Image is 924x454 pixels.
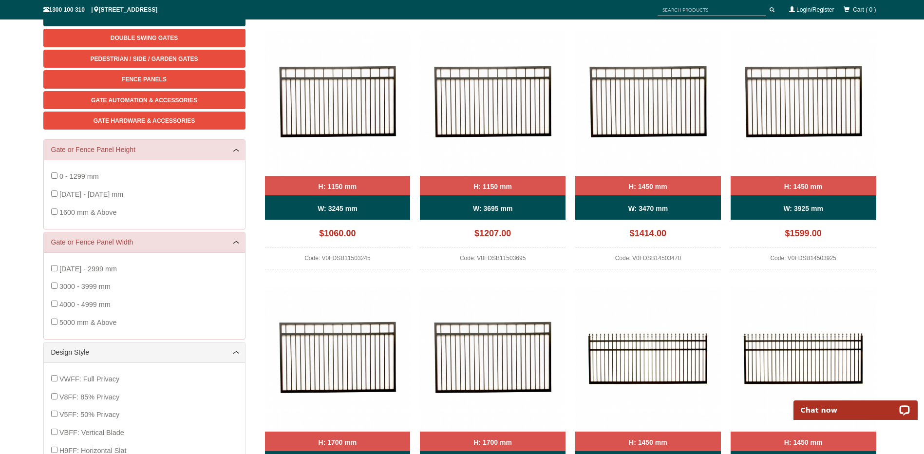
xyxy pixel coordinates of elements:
[59,301,111,308] span: 4000 - 4999 mm
[473,438,512,446] b: H: 1700 mm
[111,35,178,41] span: Double Swing Gates
[319,183,357,190] b: H: 1150 mm
[420,252,566,269] div: Code: V0FDSB11503695
[731,252,876,269] div: Code: V0FDSB14503925
[59,172,99,180] span: 0 - 1299 mm
[94,117,195,124] span: Gate Hardware & Accessories
[59,208,117,216] span: 1600 mm & Above
[90,56,198,62] span: Pedestrian / Side / Garden Gates
[473,205,512,212] b: W: 3695 mm
[265,252,411,269] div: Code: V0FDSB11503245
[59,393,119,401] span: V8FF: 85% Privacy
[265,30,411,176] img: V0FDSB - Flat Top (Double Top Rail) - Single Aluminium Driveway Gate - Single Sliding Gate - Matt...
[731,225,876,247] div: $1599.00
[575,286,721,432] img: V0FSSB - Spear Top (Fleur-de-lis) - Single Aluminium Driveway Gate - Single Sliding Gate - Matte ...
[420,286,566,432] img: V0FDSB - Flat Top (Double Top Rail) - Single Aluminium Driveway Gate - Single Sliding Gate - Matt...
[43,91,245,109] a: Gate Automation & Accessories
[265,286,411,432] img: V0FDSB - Flat Top (Double Top Rail) - Single Aluminium Driveway Gate - Single Sliding Gate - Matt...
[59,283,111,290] span: 3000 - 3999 mm
[265,225,411,247] div: $1060.00
[658,4,766,16] input: SEARCH PRODUCTS
[420,225,566,247] div: $1207.00
[122,76,167,83] span: Fence Panels
[51,145,238,155] a: Gate or Fence Panel Height
[319,438,357,446] b: H: 1700 mm
[59,429,124,436] span: VBFF: Vertical Blade
[575,30,721,176] img: V0FDSB - Flat Top (Double Top Rail) - Single Aluminium Driveway Gate - Single Sliding Gate - Matt...
[796,6,834,13] a: Login/Register
[731,286,876,432] img: V0FSSB - Spear Top (Fleur-de-lis) - Single Aluminium Driveway Gate - Single Sliding Gate - Matte ...
[318,205,357,212] b: W: 3245 mm
[91,97,197,104] span: Gate Automation & Accessories
[265,30,411,269] a: V0FDSB - Flat Top (Double Top Rail) - Single Aluminium Driveway Gate - Single Sliding Gate - Matt...
[473,183,512,190] b: H: 1150 mm
[575,252,721,269] div: Code: V0FDSB14503470
[629,438,667,446] b: H: 1450 mm
[784,183,823,190] b: H: 1450 mm
[628,205,668,212] b: W: 3470 mm
[59,190,123,198] span: [DATE] - [DATE] mm
[59,411,119,418] span: V5FF: 50% Privacy
[783,205,823,212] b: W: 3925 mm
[784,438,823,446] b: H: 1450 mm
[59,265,117,273] span: [DATE] - 2999 mm
[731,30,876,176] img: V0FDSB - Flat Top (Double Top Rail) - Single Aluminium Driveway Gate - Single Sliding Gate - Matt...
[43,50,245,68] a: Pedestrian / Side / Garden Gates
[51,237,238,247] a: Gate or Fence Panel Width
[43,70,245,88] a: Fence Panels
[51,347,238,358] a: Design Style
[43,29,245,47] a: Double Swing Gates
[853,6,876,13] span: Cart ( 0 )
[575,225,721,247] div: $1414.00
[420,30,566,269] a: V0FDSB - Flat Top (Double Top Rail) - Single Aluminium Driveway Gate - Single Sliding Gate - Matt...
[787,389,924,420] iframe: LiveChat chat widget
[59,375,119,383] span: VWFF: Full Privacy
[731,30,876,269] a: V0FDSB - Flat Top (Double Top Rail) - Single Aluminium Driveway Gate - Single Sliding Gate - Matt...
[43,112,245,130] a: Gate Hardware & Accessories
[420,30,566,176] img: V0FDSB - Flat Top (Double Top Rail) - Single Aluminium Driveway Gate - Single Sliding Gate - Matt...
[575,30,721,269] a: V0FDSB - Flat Top (Double Top Rail) - Single Aluminium Driveway Gate - Single Sliding Gate - Matt...
[629,183,667,190] b: H: 1450 mm
[43,6,158,13] span: 1300 100 310 | [STREET_ADDRESS]
[59,319,117,326] span: 5000 mm & Above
